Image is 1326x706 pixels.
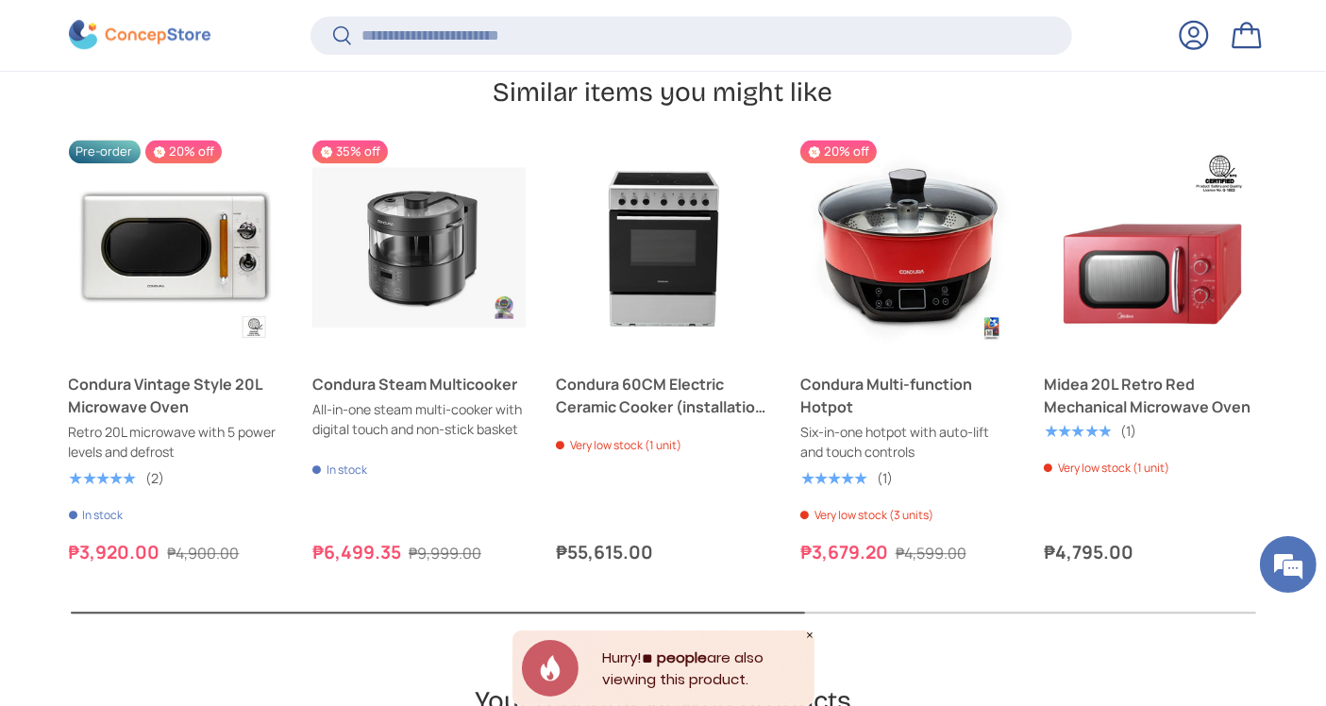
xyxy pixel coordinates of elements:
a: Condura Vintage Style 20L Microwave Oven [69,140,282,353]
span: 20% off [800,140,877,163]
a: Condura Multi-function Hotpot [800,140,1014,353]
span: Pre-order [69,140,141,163]
a: Condura Vintage Style 20L Microwave Oven [69,373,282,418]
span: 20% off [145,140,222,163]
a: Condura Multi-function Hotpot [800,373,1014,418]
a: Midea 20L Retro Red Mechanical Microwave Oven [1044,140,1257,353]
a: Condura 60CM Electric Ceramic Cooker (installation not included) [556,140,769,353]
img: ConcepStore [69,21,210,50]
a: Condura Steam Multicooker [312,373,526,395]
span: 35% off [312,140,388,163]
a: Midea 20L Retro Red Mechanical Microwave Oven [1044,373,1257,418]
h2: Similar items you might like [69,76,1258,110]
a: Condura 60CM Electric Ceramic Cooker (installation not included) [556,373,769,418]
a: Condura Steam Multicooker [312,140,526,353]
div: Close [805,630,814,640]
